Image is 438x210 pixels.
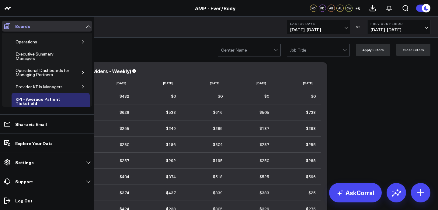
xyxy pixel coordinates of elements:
div: Operational Dashboards for Managing Partners [14,67,72,78]
div: $287 [259,141,269,147]
div: Operations [14,38,39,46]
div: $285 [213,125,223,131]
div: $288 [306,157,316,164]
div: $255 [306,141,316,147]
p: Log Out [15,198,32,203]
a: AskCorral [329,183,382,202]
div: $186 [166,141,176,147]
b: Last 30 Days [290,22,347,25]
div: $374 [120,190,129,196]
div: VS [353,25,364,29]
a: KPI - Average Patient Ticket oldOpen board menu [12,93,86,109]
div: FD [319,5,326,12]
div: $339 [213,190,223,196]
div: KD [310,5,317,12]
div: $596 [306,174,316,180]
a: Operational Dashboards for Managing PartnersOpen board menu [12,64,80,81]
div: CW [345,5,353,12]
th: [DATE] [88,78,135,88]
a: Log Out [2,195,92,206]
span: + 6 [355,6,360,10]
a: AMP - Ever/Body [195,5,235,12]
button: Last 30 Days[DATE]-[DATE] [287,20,350,34]
span: [DATE] - [DATE] [370,27,427,32]
div: $298 [306,125,316,131]
b: Previous Period [370,22,427,25]
p: Share via Email [15,122,47,127]
div: $249 [166,125,176,131]
div: Provider KPIs Managers [14,83,64,90]
div: AB [328,5,335,12]
div: $187 [259,125,269,131]
div: $628 [120,109,129,115]
div: AL [336,5,344,12]
th: [DATE] [135,78,181,88]
div: $374 [166,174,176,180]
a: Executive Summary ManagersOpen board menu [12,48,86,64]
p: Support [15,179,33,184]
span: [DATE] - [DATE] [290,27,347,32]
div: $250 [259,157,269,164]
div: KPI - Average Patient Ticket old [14,95,76,107]
div: $616 [213,109,223,115]
a: OperationsOpen board menu [12,36,50,48]
th: [DATE] [228,78,275,88]
div: $505 [259,109,269,115]
p: Settings [15,160,34,165]
div: Executive Summary Managers [14,50,75,62]
div: $383 [259,190,269,196]
p: Boards [15,24,30,29]
div: $533 [166,109,176,115]
a: Provider KPIs ManagersOpen board menu [12,81,76,93]
th: [DATE] [181,78,228,88]
button: Apply Filters [356,44,390,56]
div: $255 [120,125,129,131]
div: $437 [166,190,176,196]
button: +6 [354,5,361,12]
div: $0 [264,93,269,99]
div: $0 [218,93,223,99]
div: $738 [306,109,316,115]
button: Clear Filters [396,44,430,56]
button: Previous Period[DATE]-[DATE] [367,20,430,34]
div: $292 [166,157,176,164]
p: Explore Your Data [15,141,53,146]
div: $304 [213,141,223,147]
th: [DATE] [275,78,321,88]
div: $518 [213,174,223,180]
div: $525 [259,174,269,180]
div: $195 [213,157,223,164]
div: $280 [120,141,129,147]
div: $432 [120,93,129,99]
div: $0 [311,93,316,99]
div: $404 [120,174,129,180]
div: $0 [171,93,176,99]
div: $257 [120,157,129,164]
div: -$25 [307,190,316,196]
